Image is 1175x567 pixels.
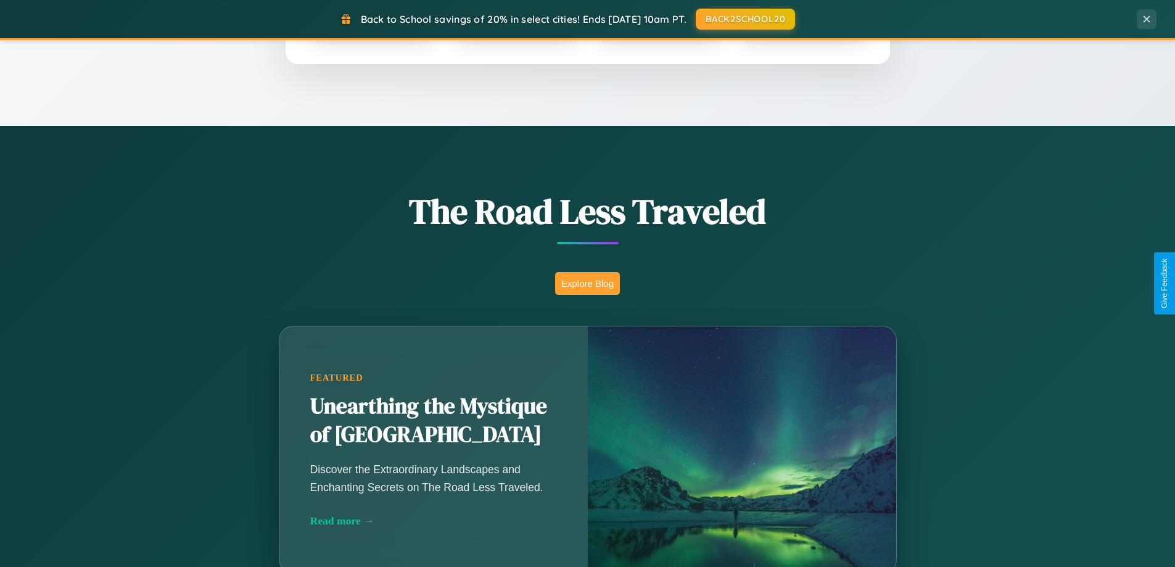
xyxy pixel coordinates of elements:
[310,392,557,449] h2: Unearthing the Mystique of [GEOGRAPHIC_DATA]
[310,461,557,495] p: Discover the Extraordinary Landscapes and Enchanting Secrets on The Road Less Traveled.
[310,515,557,528] div: Read more →
[218,188,958,235] h1: The Road Less Traveled
[555,272,620,295] button: Explore Blog
[361,13,686,25] span: Back to School savings of 20% in select cities! Ends [DATE] 10am PT.
[696,9,795,30] button: BACK2SCHOOL20
[1160,259,1169,308] div: Give Feedback
[310,373,557,383] div: Featured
